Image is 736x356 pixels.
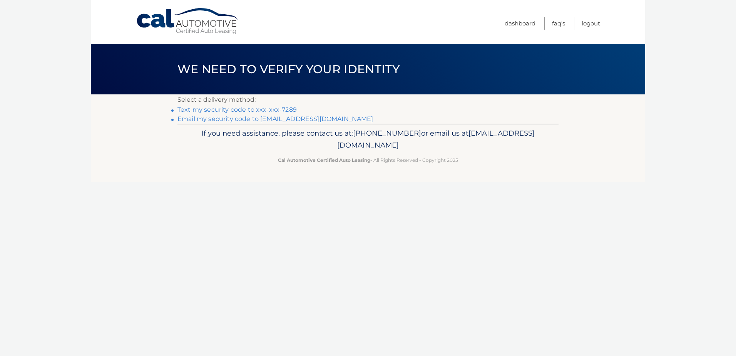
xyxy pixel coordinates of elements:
a: Cal Automotive [136,8,240,35]
p: - All Rights Reserved - Copyright 2025 [182,156,554,164]
p: Select a delivery method: [177,94,559,105]
a: FAQ's [552,17,565,30]
span: [PHONE_NUMBER] [353,129,421,138]
a: Logout [582,17,600,30]
p: If you need assistance, please contact us at: or email us at [182,127,554,152]
span: We need to verify your identity [177,62,400,76]
strong: Cal Automotive Certified Auto Leasing [278,157,370,163]
a: Dashboard [505,17,535,30]
a: Email my security code to [EMAIL_ADDRESS][DOMAIN_NAME] [177,115,373,123]
a: Text my security code to xxx-xxx-7289 [177,106,297,113]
